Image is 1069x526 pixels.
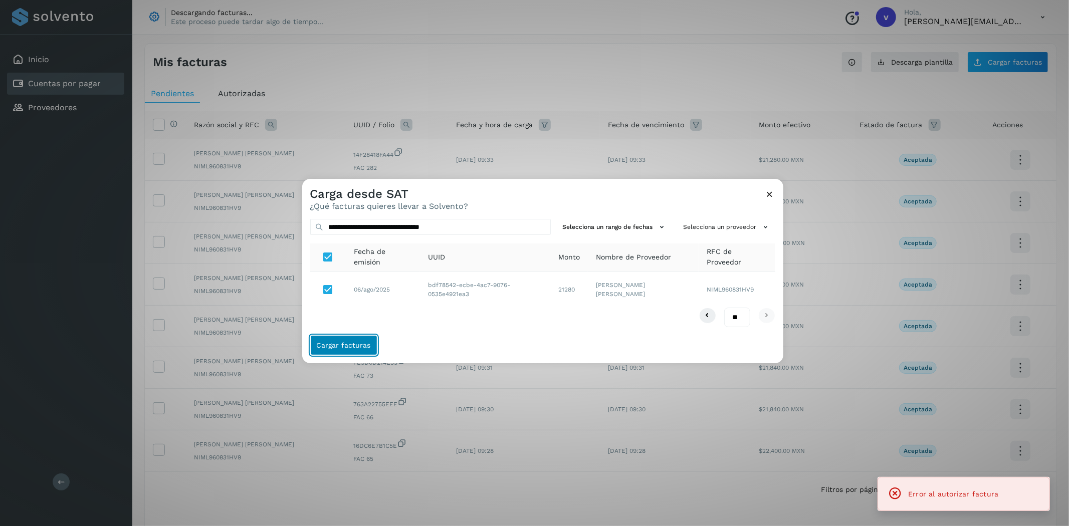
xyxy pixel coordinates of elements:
[588,272,699,308] td: [PERSON_NAME] [PERSON_NAME]
[908,490,998,498] span: Error al autorizar factura
[550,272,588,308] td: 21280
[310,187,469,201] h3: Carga desde SAT
[559,219,672,235] button: Selecciona un rango de fechas
[428,252,445,262] span: UUID
[680,219,775,235] button: Selecciona un proveedor
[558,252,580,262] span: Monto
[420,272,550,308] td: bdf78542-ecbe-4ac7-9076-0535e4921ea3
[346,272,420,308] td: 06/ago/2025
[317,342,371,349] span: Cargar facturas
[596,252,671,262] span: Nombre de Proveedor
[310,335,377,355] button: Cargar facturas
[310,201,469,211] p: ¿Qué facturas quieres llevar a Solvento?
[707,246,767,268] span: RFC de Proveedor
[699,272,775,308] td: NIML960831HV9
[354,246,412,268] span: Fecha de emisión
